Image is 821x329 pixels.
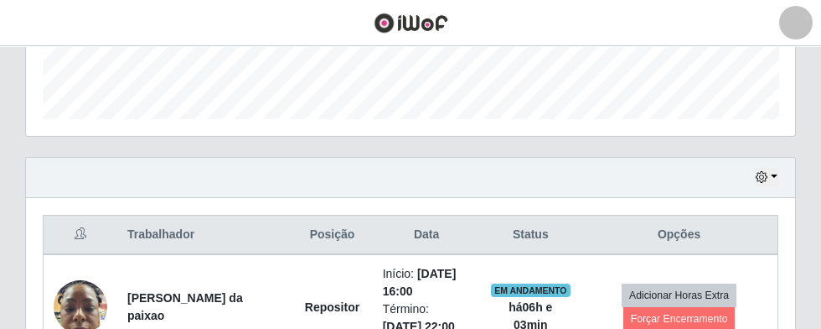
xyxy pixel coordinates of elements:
li: Início: [383,265,471,300]
button: Adicionar Horas Extra [622,284,736,307]
span: EM ANDAMENTO [491,284,571,297]
strong: Repositor [305,300,359,314]
th: Trabalhador [117,216,292,255]
time: [DATE] 16:00 [383,267,457,298]
img: CoreUI Logo [374,13,448,34]
th: Posição [292,216,372,255]
strong: [PERSON_NAME] da paixao [127,291,243,322]
th: Data [373,216,481,255]
th: Status [480,216,581,255]
th: Opções [581,216,777,255]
